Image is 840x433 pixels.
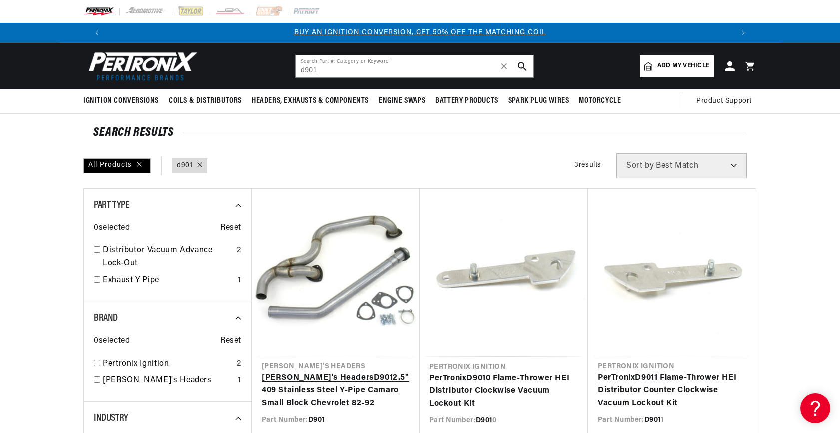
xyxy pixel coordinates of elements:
[616,153,747,178] select: Sort by
[58,23,782,43] slideshow-component: Translation missing: en.sections.announcements.announcement_bar
[94,413,128,423] span: Industry
[107,27,733,38] div: 1 of 3
[169,96,242,106] span: Coils & Distributors
[296,55,533,77] input: Search Part #, Category or Keyword
[430,89,503,113] summary: Battery Products
[238,274,241,287] div: 1
[252,96,369,106] span: Headers, Exhausts & Components
[220,222,241,235] span: Reset
[103,274,234,287] a: Exhaust Y Pipe
[220,335,241,348] span: Reset
[177,160,192,171] a: d901
[696,96,752,107] span: Product Support
[574,89,626,113] summary: Motorcycle
[579,96,621,106] span: Motorcycle
[247,89,374,113] summary: Headers, Exhausts & Components
[238,374,241,387] div: 1
[83,49,198,83] img: Pertronix
[374,89,430,113] summary: Engine Swaps
[94,313,118,323] span: Brand
[503,89,574,113] summary: Spark Plug Wires
[435,96,498,106] span: Battery Products
[87,23,107,43] button: Translation missing: en.sections.announcements.previous_announcement
[237,244,241,257] div: 2
[696,89,757,113] summary: Product Support
[640,55,714,77] a: Add my vehicle
[103,374,234,387] a: [PERSON_NAME]'s Headers
[294,29,546,36] a: BUY AN IGNITION CONVERSION, GET 50% OFF THE MATCHING COIL
[94,335,130,348] span: 0 selected
[93,128,747,138] div: SEARCH RESULTS
[237,358,241,371] div: 2
[598,372,746,410] a: PerTronixD9011 Flame-Thrower HEI Distributor Counter Clockwise Vacuum Lockout Kit
[657,61,709,71] span: Add my vehicle
[508,96,569,106] span: Spark Plug Wires
[94,222,130,235] span: 0 selected
[83,89,164,113] summary: Ignition Conversions
[107,27,733,38] div: Announcement
[379,96,425,106] span: Engine Swaps
[429,372,578,411] a: PerTronixD9010 Flame-Thrower HEI Distributor Clockwise Vacuum Lockout Kit
[164,89,247,113] summary: Coils & Distributors
[94,200,129,210] span: Part Type
[83,96,159,106] span: Ignition Conversions
[83,158,151,173] div: All Products
[574,161,601,169] span: 3 results
[511,55,533,77] button: search button
[103,358,233,371] a: Pertronix Ignition
[733,23,753,43] button: Translation missing: en.sections.announcements.next_announcement
[103,244,233,270] a: Distributor Vacuum Advance Lock-Out
[626,162,654,170] span: Sort by
[262,372,410,410] a: [PERSON_NAME]'s HeadersD9012.5" 409 Stainless Steel Y-Pipe Camaro Small Block Chevrolet 82-92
